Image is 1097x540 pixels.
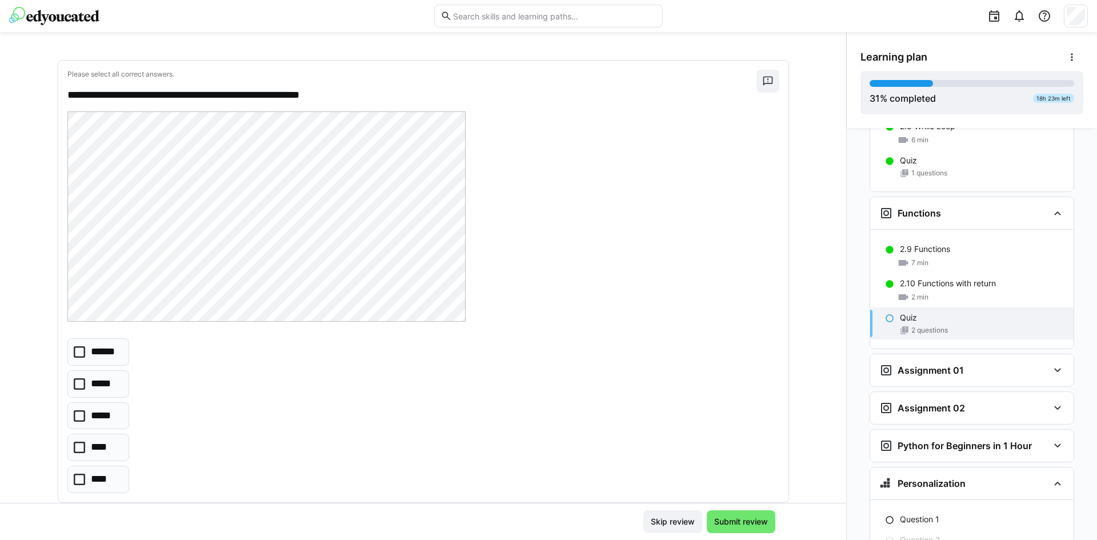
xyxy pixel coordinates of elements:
span: 2 min [911,293,928,302]
span: Learning plan [860,51,927,63]
h3: Functions [898,207,941,219]
span: Skip review [649,516,696,527]
span: 6 min [911,135,928,145]
h3: Assignment 01 [898,365,964,376]
h3: Personalization [898,478,966,489]
div: 18h 23m left [1033,94,1074,103]
div: % completed [870,91,936,105]
p: 2.10 Functions with return [900,278,996,289]
input: Search skills and learning paths… [452,11,656,21]
h3: Assignment 02 [898,402,965,414]
button: Submit review [707,510,775,533]
button: Skip review [643,510,702,533]
h3: Python for Beginners in 1 Hour [898,440,1032,451]
span: Submit review [712,516,770,527]
span: 1 questions [911,169,947,178]
p: Quiz [900,155,917,166]
span: 2 questions [911,326,948,335]
p: Quiz [900,312,917,323]
p: 2.9 Functions [900,243,950,255]
p: Please select all correct answers. [67,70,756,79]
span: 7 min [911,258,928,267]
p: Question 1 [900,514,939,525]
span: 31 [870,93,880,104]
